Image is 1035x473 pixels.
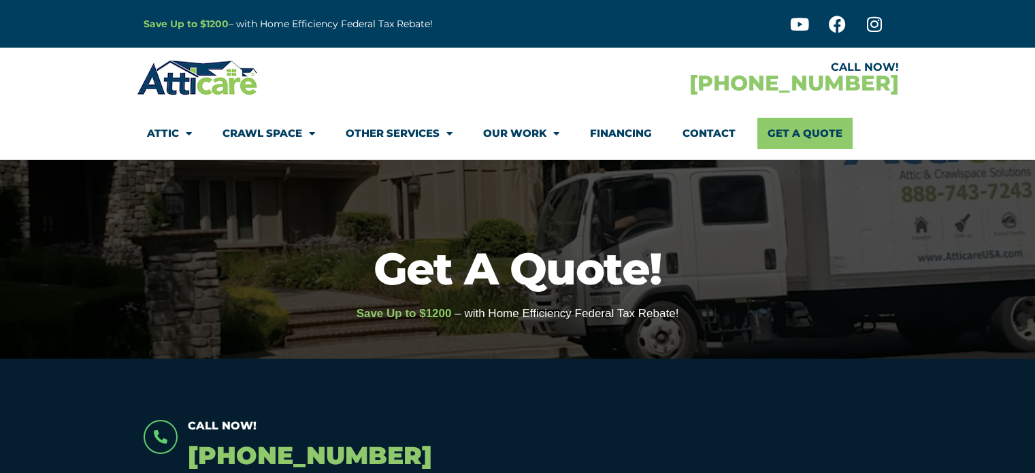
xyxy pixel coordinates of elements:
[483,118,559,149] a: Our Work
[757,118,853,149] a: Get A Quote
[7,246,1028,291] h1: Get A Quote!
[346,118,453,149] a: Other Services
[683,118,736,149] a: Contact
[590,118,652,149] a: Financing
[147,118,889,149] nav: Menu
[147,118,192,149] a: Attic
[223,118,315,149] a: Crawl Space
[144,18,229,30] a: Save Up to $1200
[455,307,678,320] span: – with Home Efficiency Federal Tax Rebate!
[188,419,257,432] span: Call Now!
[518,62,899,73] div: CALL NOW!
[144,16,585,32] p: – with Home Efficiency Federal Tax Rebate!
[357,307,452,320] span: Save Up to $1200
